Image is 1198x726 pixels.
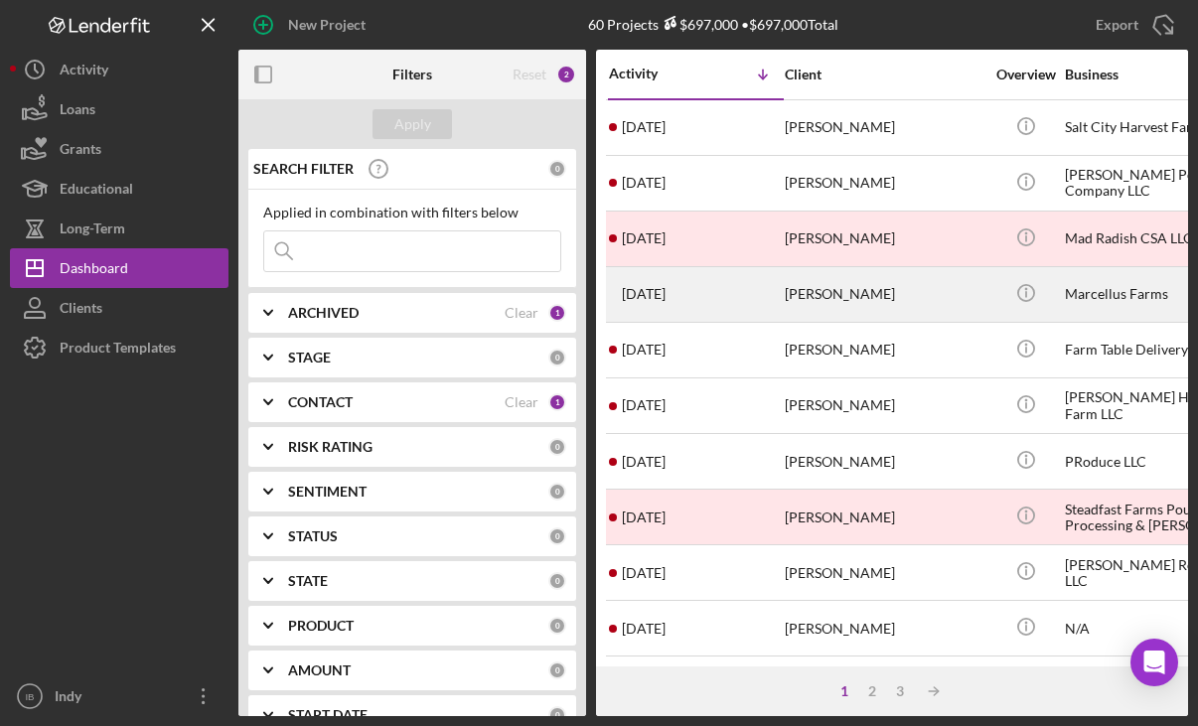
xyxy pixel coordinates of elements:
[548,160,566,178] div: 0
[886,683,914,699] div: 3
[288,394,353,410] b: CONTACT
[10,129,228,169] button: Grants
[10,328,228,367] button: Product Templates
[1076,5,1188,45] button: Export
[622,397,666,413] time: 2025-08-07 17:51
[785,213,983,265] div: [PERSON_NAME]
[288,350,331,365] b: STAGE
[785,268,983,321] div: [PERSON_NAME]
[10,209,228,248] button: Long-Term
[830,683,858,699] div: 1
[10,50,228,89] button: Activity
[548,706,566,724] div: 0
[548,483,566,501] div: 0
[60,89,95,134] div: Loans
[548,617,566,635] div: 0
[548,349,566,366] div: 0
[548,438,566,456] div: 0
[10,248,228,288] button: Dashboard
[288,573,328,589] b: STATE
[622,175,666,191] time: 2025-09-05 14:36
[988,67,1063,82] div: Overview
[622,286,666,302] time: 2025-08-21 15:21
[622,454,666,470] time: 2025-07-18 15:52
[288,439,373,455] b: RISK RATING
[785,602,983,654] div: [PERSON_NAME]
[513,67,546,82] div: Reset
[60,248,128,293] div: Dashboard
[622,565,666,581] time: 2025-01-21 20:35
[622,119,666,135] time: 2025-09-10 13:50
[10,676,228,716] button: IBIndy [PERSON_NAME]
[548,572,566,590] div: 0
[288,528,338,544] b: STATUS
[10,288,228,328] button: Clients
[288,618,354,634] b: PRODUCT
[785,546,983,599] div: [PERSON_NAME]
[288,5,366,45] div: New Project
[548,527,566,545] div: 0
[505,305,538,321] div: Clear
[288,305,359,321] b: ARCHIVED
[785,379,983,432] div: [PERSON_NAME]
[288,662,351,678] b: AMOUNT
[659,16,738,33] div: $697,000
[60,50,108,94] div: Activity
[588,16,838,33] div: 60 Projects • $697,000 Total
[785,657,983,710] div: [PERSON_NAME]
[622,230,666,246] time: 2025-08-26 12:59
[609,66,696,81] div: Activity
[10,89,228,129] button: Loans
[556,65,576,84] div: 2
[1096,5,1138,45] div: Export
[25,691,34,702] text: IB
[785,157,983,210] div: [PERSON_NAME]
[1130,639,1178,686] div: Open Intercom Messenger
[785,101,983,154] div: [PERSON_NAME]
[253,161,354,177] b: SEARCH FILTER
[785,324,983,376] div: [PERSON_NAME]
[60,129,101,174] div: Grants
[60,169,133,214] div: Educational
[622,342,666,358] time: 2025-08-19 01:07
[622,621,666,637] time: 2025-01-16 19:14
[238,5,385,45] button: New Project
[60,209,125,253] div: Long-Term
[394,109,431,139] div: Apply
[505,394,538,410] div: Clear
[622,509,666,525] time: 2025-05-19 19:26
[785,67,983,82] div: Client
[10,169,228,209] button: Educational
[548,661,566,679] div: 0
[288,707,368,723] b: START DATE
[263,205,561,220] div: Applied in combination with filters below
[60,328,176,372] div: Product Templates
[373,109,452,139] button: Apply
[60,288,102,333] div: Clients
[858,683,886,699] div: 2
[548,393,566,411] div: 1
[392,67,432,82] b: Filters
[548,304,566,322] div: 1
[288,484,367,500] b: SENTIMENT
[785,491,983,543] div: [PERSON_NAME]
[785,435,983,488] div: [PERSON_NAME]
